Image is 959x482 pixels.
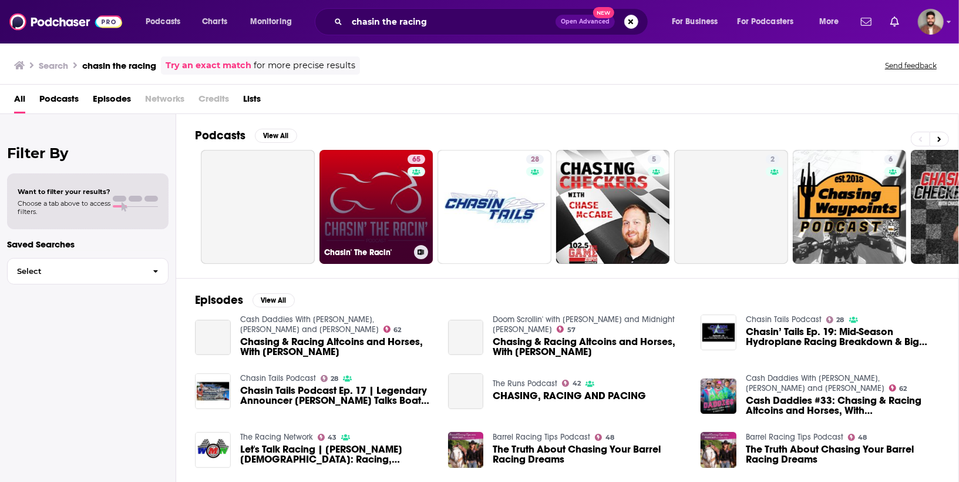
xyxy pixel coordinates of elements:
[746,327,940,347] a: Chasin’ Tails Ep. 19: Mid-Season Hydroplane Racing Breakdown & Big Upcoming Events!
[240,432,313,442] a: The Racing Network
[567,327,576,333] span: 57
[648,155,661,164] a: 5
[18,188,110,196] span: Want to filter your results?
[318,434,337,441] a: 43
[7,258,169,284] button: Select
[195,293,295,307] a: EpisodesView All
[240,444,434,464] span: Let's Talk Racing | [PERSON_NAME][DEMOGRAPHIC_DATA]: Racing, Engineering, and Chasing Dreams
[918,9,944,35] span: Logged in as calmonaghan
[393,327,401,333] span: 62
[137,12,196,31] button: open menu
[328,435,337,440] span: 43
[240,386,434,406] span: Chasin Tails Podcast Ep. 17 | Legendary Announcer [PERSON_NAME] Talks Boat Racing!
[674,150,788,264] a: 2
[331,376,338,381] span: 28
[408,155,425,164] a: 65
[240,337,434,357] span: Chasing & Racing Altcoins and Horses, With [PERSON_NAME]
[448,432,484,468] a: The Truth About Chasing Your Barrel Racing Dreams
[595,434,614,441] a: 48
[526,155,544,164] a: 28
[493,432,590,442] a: Barrel Racing Tips Podcast
[701,314,736,350] img: Chasin’ Tails Ep. 19: Mid-Season Hydroplane Racing Breakdown & Big Upcoming Events!
[39,89,79,113] a: Podcasts
[240,373,316,383] a: Chasin Tails Podcast
[347,12,556,31] input: Search podcasts, credits, & more...
[195,320,231,356] a: Chasing & Racing Altcoins and Horses, With Chuck Simon
[146,14,180,30] span: Podcasts
[7,145,169,162] h2: Filter By
[826,316,844,323] a: 28
[746,444,940,464] a: The Truth About Chasing Your Barrel Racing Dreams
[859,435,867,440] span: 48
[664,12,733,31] button: open menu
[886,12,904,32] a: Show notifications dropdown
[195,128,245,143] h2: Podcasts
[438,150,551,264] a: 28
[448,373,484,409] a: CHASING, RACING AND PACING
[18,199,110,216] span: Choose a tab above to access filters.
[9,11,122,33] img: Podchaser - Follow, Share and Rate Podcasts
[837,317,844,323] span: 28
[93,89,131,113] span: Episodes
[243,89,261,113] a: Lists
[194,12,234,31] a: Charts
[701,432,736,468] img: The Truth About Chasing Your Barrel Racing Dreams
[145,89,184,113] span: Networks
[793,150,907,264] a: 6
[195,432,231,468] img: Let's Talk Racing | Mandy Chick: Racing, Engineering, and Chasing Dreams
[881,61,940,71] button: Send feedback
[819,14,839,30] span: More
[493,379,557,389] a: The Runs Podcast
[746,314,822,324] a: Chasin Tails Podcast
[918,9,944,35] img: User Profile
[811,12,854,31] button: open menu
[326,8,659,35] div: Search podcasts, credits, & more...
[557,326,576,333] a: 57
[8,267,143,275] span: Select
[746,396,940,416] span: Cash Daddies #33: Chasing & Racing Altcoins and Horses, With [PERSON_NAME]
[593,7,614,18] span: New
[918,9,944,35] button: Show profile menu
[202,14,227,30] span: Charts
[319,150,433,264] a: 65Chasin' The Racin'
[562,380,581,387] a: 42
[39,60,68,71] h3: Search
[240,337,434,357] a: Chasing & Racing Altcoins and Horses, With Chuck Simon
[531,154,539,166] span: 28
[7,239,169,250] p: Saved Searches
[856,12,876,32] a: Show notifications dropdown
[573,381,581,386] span: 42
[770,154,775,166] span: 2
[746,396,940,416] a: Cash Daddies #33: Chasing & Racing Altcoins and Horses, With Chuck Simon
[766,155,779,164] a: 2
[254,59,355,72] span: for more precise results
[889,154,893,166] span: 6
[556,150,670,264] a: 5
[730,12,811,31] button: open menu
[561,19,610,25] span: Open Advanced
[701,379,736,414] img: Cash Daddies #33: Chasing & Racing Altcoins and Horses, With Chuck Simon
[255,129,297,143] button: View All
[493,391,646,401] a: CHASING, RACING AND PACING
[242,12,307,31] button: open menu
[195,293,243,307] h2: Episodes
[166,59,251,72] a: Try an exact match
[605,435,614,440] span: 48
[198,89,229,113] span: Credits
[195,373,231,409] img: Chasin Tails Podcast Ep. 17 | Legendary Announcer Jeff Ayler Talks Boat Racing!
[900,386,907,391] span: 62
[250,14,292,30] span: Monitoring
[889,384,907,391] a: 62
[493,314,675,334] a: Doom Scrollin' with Sam Tripoli and Midnight Mike
[448,320,484,356] a: Chasing & Racing Altcoins and Horses, With Chuck Simon
[493,444,687,464] span: The Truth About Chasing Your Barrel Racing Dreams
